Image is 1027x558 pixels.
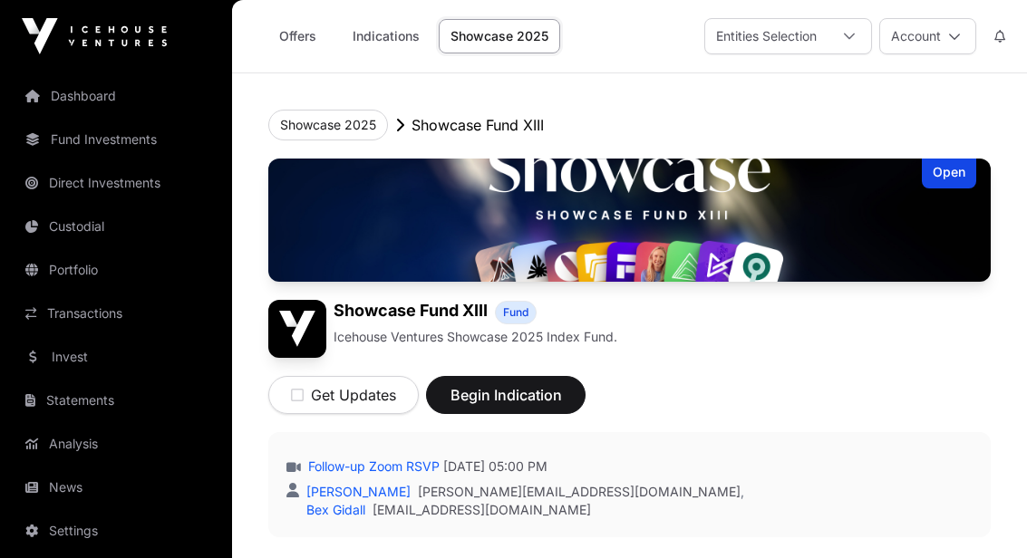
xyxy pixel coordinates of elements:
button: Begin Indication [426,376,586,414]
a: [PERSON_NAME] [303,484,411,499]
p: Icehouse Ventures Showcase 2025 Index Fund. [334,328,617,346]
a: Settings [15,511,218,551]
a: Fund Investments [15,120,218,159]
a: Showcase 2025 [439,19,560,53]
a: Invest [15,337,218,377]
a: Direct Investments [15,163,218,203]
p: Showcase Fund XIII [412,114,544,136]
span: Begin Indication [449,384,563,406]
a: Begin Indication [426,394,586,412]
a: Dashboard [15,76,218,116]
a: Offers [261,19,334,53]
a: Bex Gidall [303,502,365,517]
button: Get Updates [268,376,419,414]
span: [DATE] 05:00 PM [443,457,547,476]
img: Showcase Fund XIII [268,300,326,358]
a: Transactions [15,293,218,333]
a: News [15,467,218,507]
span: Fund [503,305,528,320]
a: [PERSON_NAME][EMAIL_ADDRESS][DOMAIN_NAME] [418,483,741,501]
img: Showcase Fund XIII [268,159,991,282]
div: Open [922,159,976,188]
a: Statements [15,380,218,420]
div: , [303,483,744,501]
a: Custodial [15,207,218,246]
button: Showcase 2025 [268,110,388,140]
a: Follow-up Zoom RSVP [305,457,440,476]
div: Entities Selection [705,19,828,53]
h1: Showcase Fund XIII [334,300,488,324]
a: Portfolio [15,250,218,290]
a: [EMAIL_ADDRESS][DOMAIN_NAME] [373,501,591,519]
button: Account [879,18,976,54]
iframe: Chat Widget [936,471,1027,558]
a: Analysis [15,424,218,464]
img: Icehouse Ventures Logo [22,18,167,54]
a: Indications [341,19,431,53]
